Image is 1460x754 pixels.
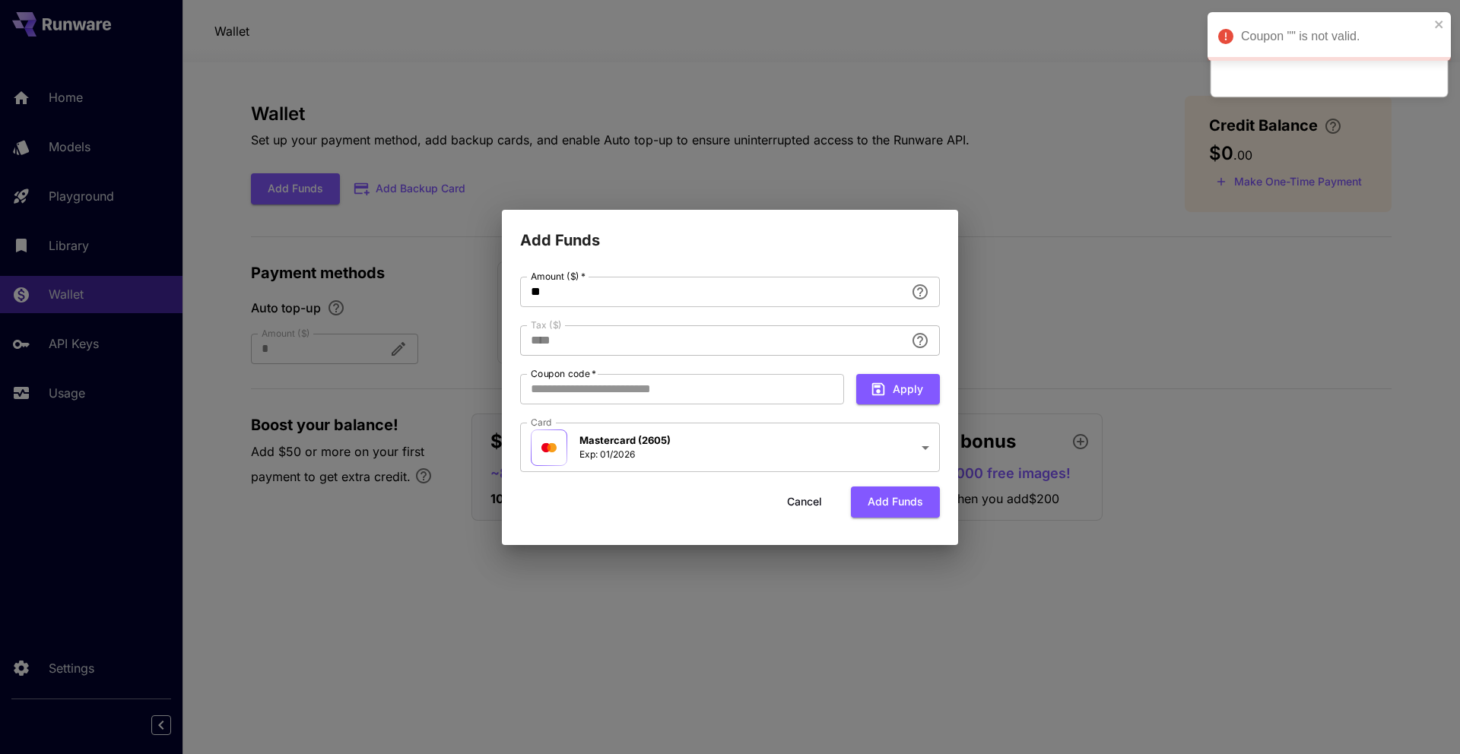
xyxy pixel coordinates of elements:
label: Card [531,416,552,429]
button: Add funds [851,486,940,518]
label: Coupon code [531,367,596,380]
p: Mastercard (2605) [579,433,671,448]
label: Tax ($) [531,318,562,331]
button: close [1434,18,1445,30]
div: Coupon "" is not valid. [1241,27,1430,46]
div: You need to verify your email before you can add funds to your account. [1243,33,1427,87]
h2: Add Funds [502,210,958,252]
label: Amount ($) [531,270,586,283]
button: Cancel [770,486,839,518]
p: Exp: 01/2026 [579,448,671,461]
button: Apply [856,374,940,405]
